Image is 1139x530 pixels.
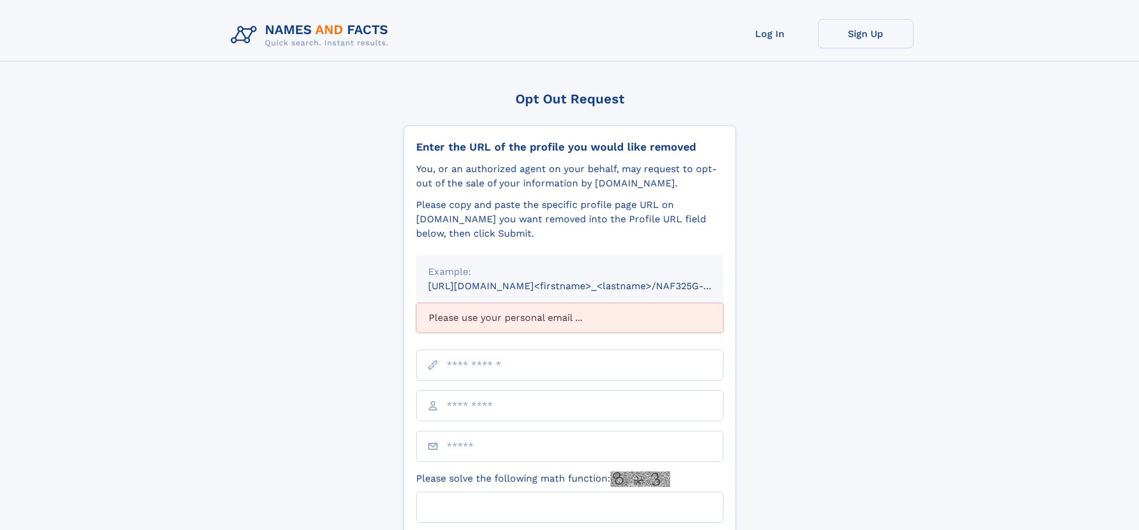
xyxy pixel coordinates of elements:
div: Opt Out Request [404,91,736,106]
div: Please copy and paste the specific profile page URL on [DOMAIN_NAME] you want removed into the Pr... [416,198,723,241]
div: Please use your personal email ... [416,303,723,333]
div: Enter the URL of the profile you would like removed [416,140,723,154]
small: [URL][DOMAIN_NAME]<firstname>_<lastname>/NAF325G-xxxxxxxx [428,280,746,292]
a: Sign Up [818,19,914,48]
div: Example: [428,265,712,279]
img: Logo Names and Facts [226,19,398,51]
label: Please solve the following math function: [416,471,670,487]
div: You, or an authorized agent on your behalf, may request to opt-out of the sale of your informatio... [416,162,723,191]
a: Log In [722,19,818,48]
